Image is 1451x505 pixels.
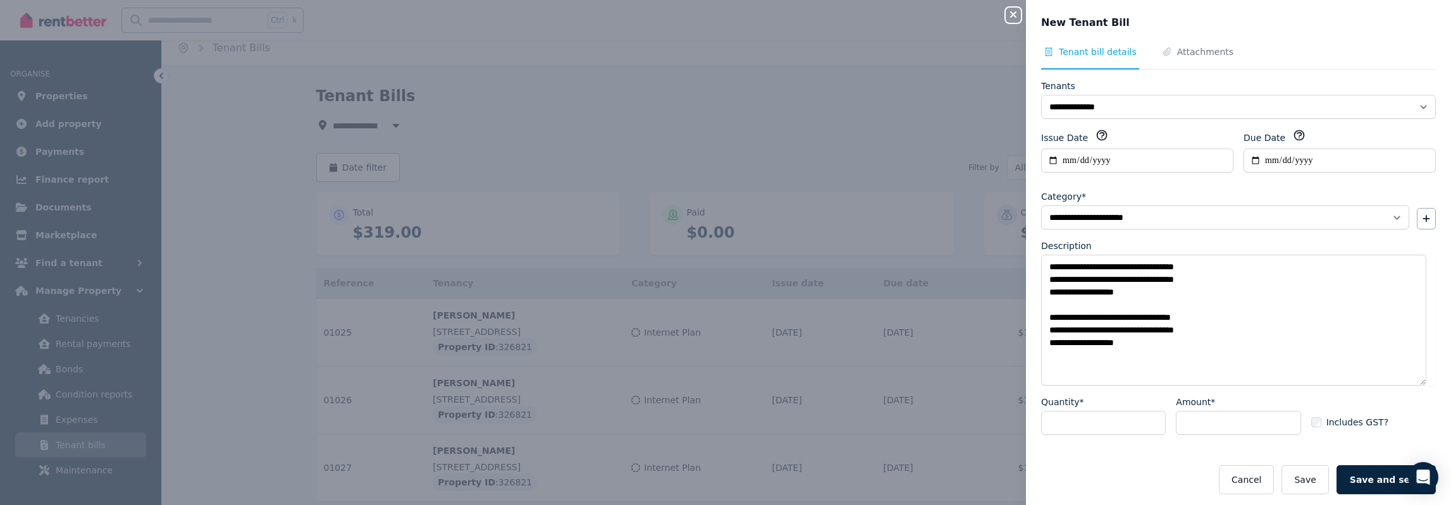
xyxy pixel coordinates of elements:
label: Issue Date [1041,131,1088,144]
label: Description [1041,240,1092,252]
label: Tenants [1041,80,1075,92]
button: Save [1281,465,1328,494]
span: New Tenant Bill [1041,15,1130,30]
nav: Tabs [1041,46,1436,70]
input: Includes GST? [1311,417,1321,427]
label: Quantity* [1041,396,1084,408]
label: Amount* [1176,396,1215,408]
label: Category* [1041,190,1086,203]
span: Attachments [1177,46,1233,58]
button: Save and send [1337,465,1436,494]
div: Open Intercom Messenger [1408,462,1438,492]
span: Tenant bill details [1059,46,1137,58]
button: Cancel [1219,465,1274,494]
span: Includes GST? [1326,416,1388,429]
label: Due Date [1244,131,1285,144]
